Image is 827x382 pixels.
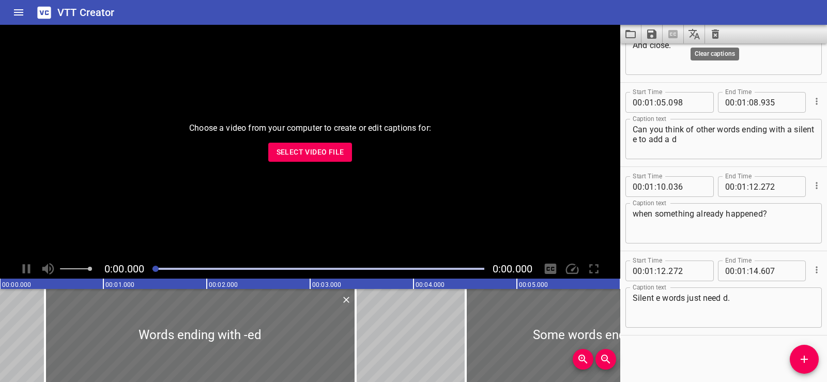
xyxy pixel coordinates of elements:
span: : [642,92,645,113]
span: : [654,92,656,113]
input: 01 [737,92,747,113]
span: . [759,176,761,197]
div: Cue Options [810,256,822,283]
input: 00 [725,92,735,113]
input: 01 [737,261,747,281]
input: 935 [761,92,799,113]
svg: Load captions from file [624,28,637,40]
button: Cue Options [810,95,823,108]
span: : [747,176,749,197]
input: 05 [656,92,666,113]
span: : [735,261,737,281]
div: Cue Options [810,172,822,199]
textarea: when something already happened? [633,209,815,238]
text: 00:02.000 [209,281,238,288]
text: 00:03.000 [312,281,341,288]
textarea: And close. [633,40,815,70]
input: 00 [725,261,735,281]
input: 272 [668,261,706,281]
input: 607 [761,261,799,281]
div: Toggle Full Screen [584,259,604,279]
input: 272 [761,176,799,197]
div: Playback Speed [562,259,582,279]
input: 08 [749,92,759,113]
svg: Save captions to file [646,28,658,40]
text: 00:01.000 [105,281,134,288]
div: Play progress [152,268,484,270]
button: Cue Options [810,263,823,277]
span: : [642,261,645,281]
button: Delete [340,293,353,307]
span: : [654,176,656,197]
span: Select a video in the pane to the left, then you can automatically extract captions. [663,25,684,43]
h6: VTT Creator [57,4,115,21]
input: 00 [633,92,642,113]
textarea: Silent e words just need d. [633,293,815,323]
text: 00:05.000 [519,281,548,288]
button: Load captions from file [620,25,641,43]
button: Select Video File [268,143,353,162]
button: Clear captions [705,25,726,43]
input: 01 [737,176,747,197]
span: : [654,261,656,281]
input: 098 [668,92,706,113]
input: 10 [656,176,666,197]
button: Zoom In [573,349,593,370]
input: 01 [645,176,654,197]
span: . [759,261,761,281]
text: 00:00.000 [2,281,31,288]
button: Save captions to file [641,25,663,43]
input: 036 [668,176,706,197]
span: Video Duration [493,263,532,275]
span: : [735,92,737,113]
text: 00:04.000 [416,281,445,288]
span: Current Time [104,263,144,275]
span: . [666,261,668,281]
span: . [759,92,761,113]
input: 14 [749,261,759,281]
span: : [642,176,645,197]
input: 12 [656,261,666,281]
span: . [666,92,668,113]
button: Zoom Out [595,349,616,370]
input: 12 [749,176,759,197]
button: Cue Options [810,179,823,192]
div: Delete Cue [340,293,351,307]
input: 01 [645,92,654,113]
button: Add Cue [790,345,819,374]
span: : [747,92,749,113]
span: : [747,261,749,281]
textarea: Can you think of other words ending with a silent e to add a d [633,125,815,154]
input: 00 [725,176,735,197]
p: Choose a video from your computer to create or edit captions for: [189,122,431,134]
input: 00 [633,176,642,197]
input: 01 [645,261,654,281]
span: : [735,176,737,197]
button: Translate captions [684,25,705,43]
div: Cue Options [810,88,822,115]
svg: Translate captions [688,28,700,40]
span: . [666,176,668,197]
div: Hide/Show Captions [541,259,560,279]
input: 00 [633,261,642,281]
span: Select Video File [277,146,344,159]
